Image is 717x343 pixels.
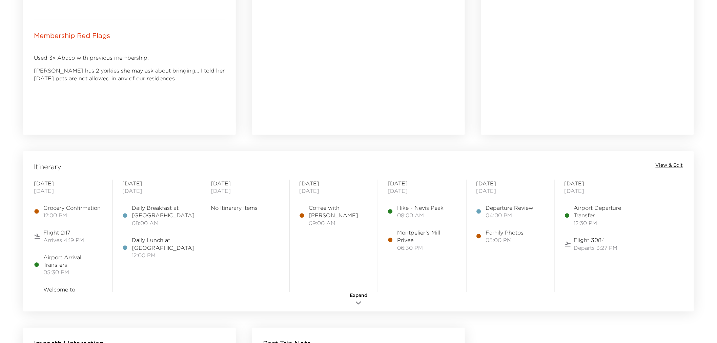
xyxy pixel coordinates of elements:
span: Flight 2117 [43,229,84,236]
span: 12:00 PM [43,211,101,219]
span: Expand [350,292,367,299]
span: [DATE] [122,180,191,187]
span: [DATE] [388,180,457,187]
span: [DATE] [299,180,368,187]
span: [DATE] [476,180,545,187]
span: 08:00 AM [132,219,194,227]
span: Daily Lunch at [GEOGRAPHIC_DATA] [132,236,194,251]
span: [DATE] [476,187,545,195]
span: 12:00 PM [132,251,194,259]
span: 12:30 PM [574,219,634,227]
p: [PERSON_NAME] has 2 yorkies she may ask about bringing... I told her [DATE] pets are not allowed ... [34,67,225,82]
button: Expand [342,292,375,308]
span: 05:30 PM [43,268,103,276]
button: View & Edit [656,162,683,169]
span: [DATE] [565,187,634,195]
span: [DATE] [388,187,457,195]
span: Family Photos [486,229,524,236]
p: Used 3x Abaco with previous membership. [34,54,225,61]
span: Departs 3:27 PM [574,244,618,251]
span: Coffee with [PERSON_NAME] [309,204,368,219]
span: [DATE] [34,187,103,195]
span: 04:00 PM [486,211,533,219]
span: No Itinerary Items [211,204,280,211]
span: Departure Review [486,204,533,211]
span: [DATE] [211,180,280,187]
span: Airport Arrival Transfers [43,254,103,269]
span: 06:30 PM [397,244,457,251]
span: 09:00 AM [309,219,368,227]
span: Montpelier’s Mill Privee [397,229,457,244]
span: Arrives 4:19 PM [43,236,84,244]
span: [DATE] [299,187,368,195]
span: Welcome to [GEOGRAPHIC_DATA] [43,286,106,301]
span: [DATE] [122,187,191,195]
p: Membership Red Flags [34,31,110,40]
span: Grocery Confirmation [43,204,101,211]
span: [DATE] [565,180,634,187]
span: [DATE] [34,180,103,187]
span: Flight 3084 [574,236,618,244]
span: Itinerary [34,162,61,171]
span: Daily Breakfast at [GEOGRAPHIC_DATA] [132,204,194,219]
span: [DATE] [211,187,280,195]
span: Hike - Nevis Peak [397,204,444,211]
span: Airport Departure Transfer [574,204,634,219]
span: 08:00 AM [397,211,444,219]
span: 05:00 PM [486,236,524,244]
